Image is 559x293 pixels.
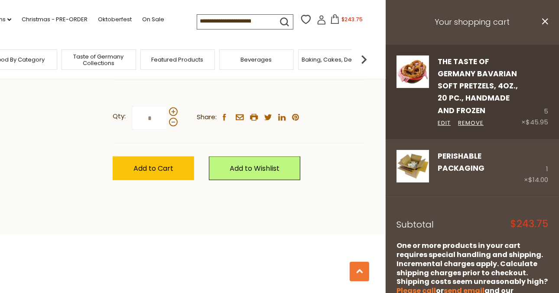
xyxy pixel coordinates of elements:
[132,106,167,130] input: Qty:
[438,151,484,173] a: PERISHABLE Packaging
[113,111,126,122] strong: Qty:
[98,15,132,24] a: Oktoberfest
[458,119,484,128] a: Remove
[22,15,88,24] a: Christmas - PRE-ORDER
[133,163,173,173] span: Add to Cart
[528,175,548,184] span: $14.00
[302,56,369,63] a: Baking, Cakes, Desserts
[396,55,429,88] img: The Taste of Germany Bavarian Soft Pretzels, 4oz., 20 pc., handmade and frozen
[438,119,451,128] a: Edit
[341,16,363,23] span: $243.75
[152,56,204,63] a: Featured Products
[328,14,365,27] button: $243.75
[113,156,194,180] button: Add to Cart
[355,51,373,68] img: next arrow
[209,156,300,180] a: Add to Wishlist
[510,219,548,229] span: $243.75
[396,55,429,128] a: The Taste of Germany Bavarian Soft Pretzels, 4oz., 20 pc., handmade and frozen
[241,56,272,63] a: Beverages
[396,218,434,231] span: Subtotal
[438,56,518,116] a: The Taste of Germany Bavarian Soft Pretzels, 4oz., 20 pc., handmade and frozen
[526,117,548,127] span: $45.95
[521,55,548,128] div: 5 ×
[64,53,133,66] a: Taste of Germany Collections
[524,150,548,186] div: 1 ×
[197,112,217,123] span: Share:
[396,150,429,186] a: PERISHABLE Packaging
[142,15,164,24] a: On Sale
[396,150,429,182] img: PERISHABLE Packaging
